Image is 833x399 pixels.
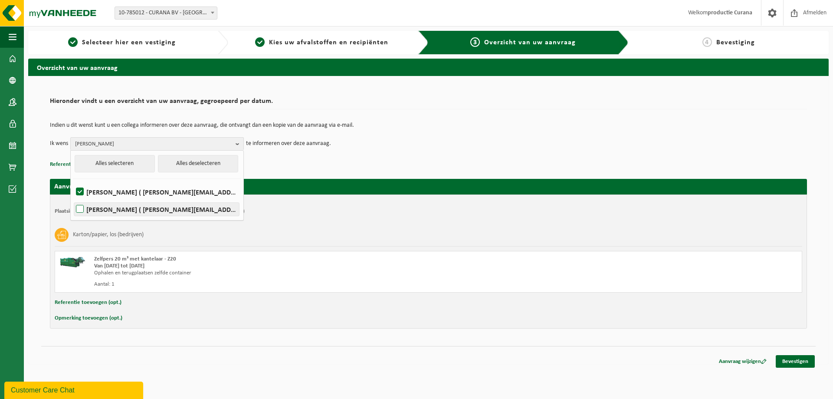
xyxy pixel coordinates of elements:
div: Aantal: 1 [94,281,463,288]
img: HK-XZ-20-GN-01.png [59,256,85,269]
span: 4 [702,37,712,47]
div: Ophalen en terugplaatsen zelfde container [94,270,463,277]
strong: Aanvraag voor [DATE] [54,183,119,190]
p: Indien u dit wenst kunt u een collega informeren over deze aanvraag, die ontvangt dan een kopie v... [50,122,807,129]
span: 3 [470,37,480,47]
a: Aanvraag wijzigen [712,355,773,368]
span: [PERSON_NAME] [75,138,232,151]
button: [PERSON_NAME] [70,137,244,150]
strong: Plaatsingsadres: [55,208,92,214]
span: Bevestiging [716,39,755,46]
span: 2 [255,37,265,47]
button: Referentie toevoegen (opt.) [55,297,121,308]
iframe: chat widget [4,380,145,399]
a: 2Kies uw afvalstoffen en recipiënten [233,37,411,48]
p: te informeren over deze aanvraag. [246,137,331,150]
span: 10-785012 - CURANA BV - ARDOOIE [115,7,217,20]
a: Bevestigen [776,355,815,368]
span: Kies uw afvalstoffen en recipiënten [269,39,388,46]
button: Referentie toevoegen (opt.) [50,159,117,170]
strong: productie Curana [708,10,752,16]
label: [PERSON_NAME] ( [PERSON_NAME][EMAIL_ADDRESS][DOMAIN_NAME] ) [74,203,239,216]
a: 1Selecteer hier een vestiging [33,37,211,48]
span: 10-785012 - CURANA BV - ARDOOIE [115,7,217,19]
strong: Van [DATE] tot [DATE] [94,263,144,269]
span: Selecteer hier een vestiging [82,39,176,46]
h2: Hieronder vindt u een overzicht van uw aanvraag, gegroepeerd per datum. [50,98,807,109]
span: Overzicht van uw aanvraag [484,39,576,46]
button: Alles deselecteren [158,155,238,172]
button: Opmerking toevoegen (opt.) [55,313,122,324]
button: Alles selecteren [75,155,155,172]
h3: Karton/papier, los (bedrijven) [73,228,144,242]
span: Zelfpers 20 m³ met kantelaar - Z20 [94,256,176,262]
span: 1 [68,37,78,47]
h2: Overzicht van uw aanvraag [28,59,829,76]
label: [PERSON_NAME] ( [PERSON_NAME][EMAIL_ADDRESS][DOMAIN_NAME] ) [74,185,239,198]
p: Ik wens [50,137,68,150]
